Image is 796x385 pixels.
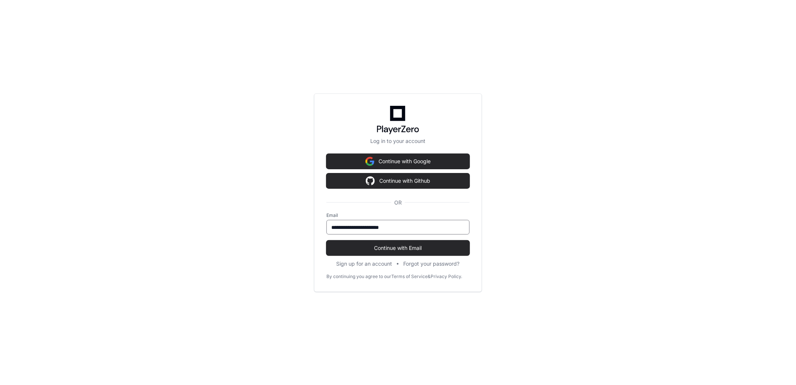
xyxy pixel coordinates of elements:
[326,173,470,188] button: Continue with Github
[391,199,405,206] span: OR
[326,244,470,252] span: Continue with Email
[326,212,470,218] label: Email
[326,274,391,280] div: By continuing you agree to our
[428,274,431,280] div: &
[326,137,470,145] p: Log in to your account
[404,260,460,268] button: Forgot your password?
[391,274,428,280] a: Terms of Service
[366,173,375,188] img: Sign in with google
[337,260,392,268] button: Sign up for an account
[326,241,470,256] button: Continue with Email
[326,154,470,169] button: Continue with Google
[365,154,374,169] img: Sign in with google
[431,274,462,280] a: Privacy Policy.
